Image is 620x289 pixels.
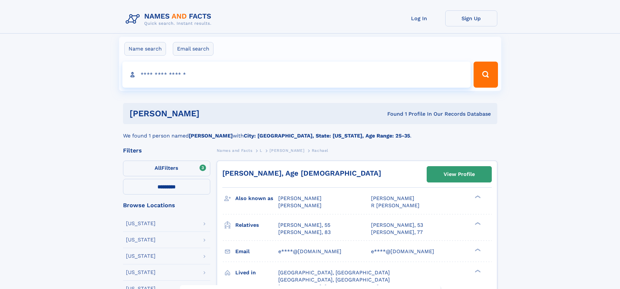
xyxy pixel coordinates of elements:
[235,267,278,278] h3: Lived in
[312,148,328,153] span: Rachael
[371,195,414,201] span: [PERSON_NAME]
[427,166,491,182] a: View Profile
[126,221,156,226] div: [US_STATE]
[122,62,471,88] input: search input
[130,109,294,118] h1: [PERSON_NAME]
[222,169,381,177] a: [PERSON_NAME], Age [DEMOGRAPHIC_DATA]
[371,229,423,236] a: [PERSON_NAME], 77
[371,222,423,229] a: [PERSON_NAME], 53
[278,202,322,209] span: [PERSON_NAME]
[126,270,156,275] div: [US_STATE]
[235,246,278,257] h3: Email
[155,165,161,171] span: All
[123,10,217,28] img: Logo Names and Facts
[126,237,156,242] div: [US_STATE]
[217,146,253,154] a: Names and Facts
[278,229,331,236] a: [PERSON_NAME], 83
[173,42,214,56] label: Email search
[473,221,481,225] div: ❯
[278,222,330,229] a: [PERSON_NAME], 55
[269,148,304,153] span: [PERSON_NAME]
[269,146,304,154] a: [PERSON_NAME]
[260,146,262,154] a: L
[126,253,156,259] div: [US_STATE]
[293,110,491,118] div: Found 1 Profile In Our Records Database
[123,202,210,208] div: Browse Locations
[260,148,262,153] span: L
[278,195,322,201] span: [PERSON_NAME]
[474,62,498,88] button: Search Button
[124,42,166,56] label: Name search
[473,195,481,199] div: ❯
[278,277,390,283] span: [GEOGRAPHIC_DATA], [GEOGRAPHIC_DATA]
[473,269,481,273] div: ❯
[444,167,475,182] div: View Profile
[123,161,210,176] label: Filters
[445,10,497,26] a: Sign Up
[473,248,481,252] div: ❯
[189,133,233,139] b: [PERSON_NAME]
[278,269,390,276] span: [GEOGRAPHIC_DATA], [GEOGRAPHIC_DATA]
[123,124,497,140] div: We found 1 person named with .
[235,220,278,231] h3: Relatives
[244,133,410,139] b: City: [GEOGRAPHIC_DATA], State: [US_STATE], Age Range: 25-35
[235,193,278,204] h3: Also known as
[123,148,210,153] div: Filters
[393,10,445,26] a: Log In
[371,202,420,209] span: R [PERSON_NAME]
